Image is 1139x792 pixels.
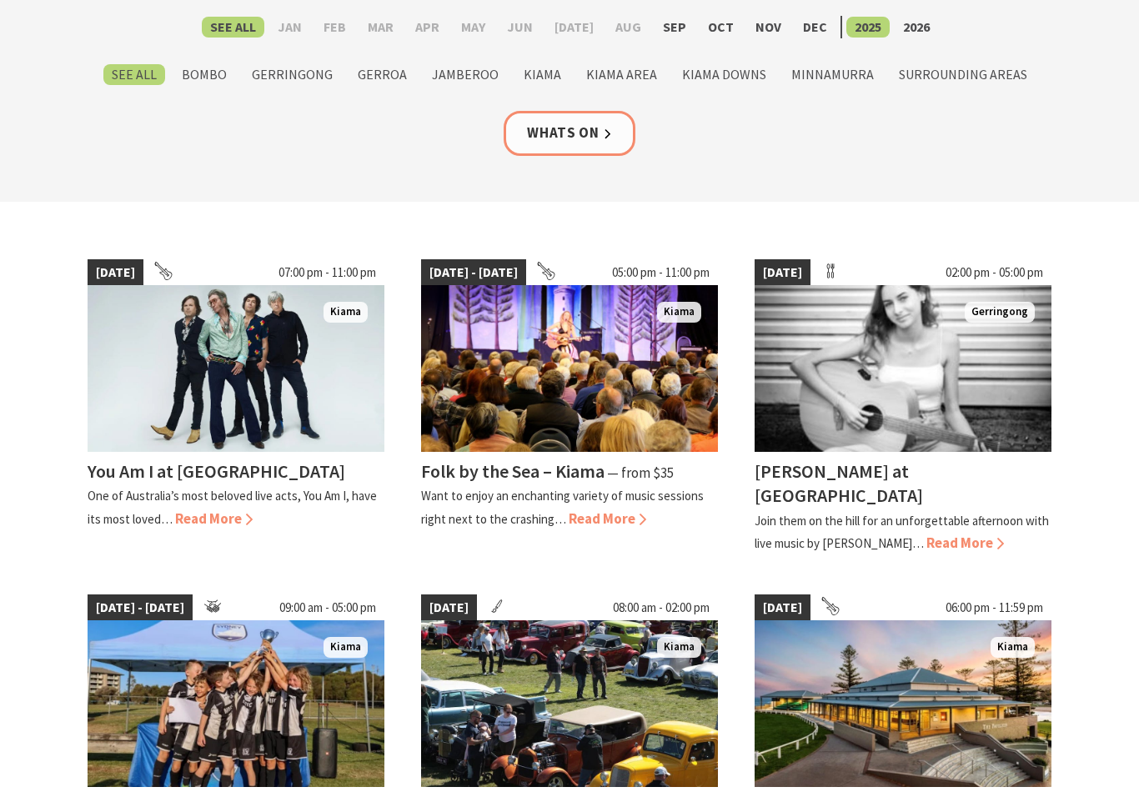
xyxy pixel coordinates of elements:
span: Read More [926,534,1004,553]
span: 02:00 pm - 05:00 pm [937,260,1051,287]
label: Surrounding Areas [891,65,1036,86]
span: 08:00 am - 02:00 pm [605,595,718,622]
label: Jan [269,18,310,38]
span: ⁠— from $35 [607,464,674,483]
span: [DATE] - [DATE] [88,595,193,622]
label: 2025 [846,18,890,38]
span: 05:00 pm - 11:00 pm [604,260,718,287]
span: [DATE] [755,260,810,287]
label: Bombo [173,65,235,86]
img: You Am I [88,286,384,453]
label: Kiama Downs [674,65,775,86]
p: Want to enjoy an enchanting variety of music sessions right next to the crashing… [421,489,704,527]
span: Kiama [324,638,368,659]
label: Gerringong [243,65,341,86]
img: Hot Rod Run Kiama [421,621,718,788]
span: [DATE] - [DATE] [421,260,526,287]
span: 06:00 pm - 11:59 pm [937,595,1051,622]
img: sfc-kiama-football-festival-2 [88,621,384,788]
label: Gerroa [349,65,415,86]
a: [DATE] - [DATE] 05:00 pm - 11:00 pm Folk by the Sea - Showground Pavilion Kiama Folk by the Sea –... [421,260,718,555]
label: Oct [700,18,742,38]
label: 2026 [895,18,938,38]
label: Sep [655,18,695,38]
label: Nov [747,18,790,38]
label: Feb [315,18,354,38]
span: 07:00 pm - 11:00 pm [270,260,384,287]
span: [DATE] [88,260,143,287]
span: 09:00 am - 05:00 pm [271,595,384,622]
img: Tayah Larsen [755,286,1051,453]
span: Kiama [657,303,701,323]
label: May [453,18,494,38]
label: Apr [407,18,448,38]
span: Read More [175,510,253,529]
p: Join them on the hill for an unforgettable afternoon with live music by [PERSON_NAME]… [755,514,1049,552]
img: Folk by the Sea - Showground Pavilion [421,286,718,453]
label: Minnamurra [783,65,882,86]
span: Kiama [991,638,1035,659]
label: Mar [359,18,402,38]
label: Kiama [515,65,569,86]
h4: [PERSON_NAME] at [GEOGRAPHIC_DATA] [755,460,923,508]
h4: You Am I at [GEOGRAPHIC_DATA] [88,460,345,484]
p: One of Australia’s most beloved live acts, You Am I, have its most loved… [88,489,377,527]
label: [DATE] [546,18,602,38]
label: Jamberoo [424,65,507,86]
label: Kiama Area [578,65,665,86]
a: [DATE] 07:00 pm - 11:00 pm You Am I Kiama You Am I at [GEOGRAPHIC_DATA] One of Australia’s most b... [88,260,384,555]
span: [DATE] [421,595,477,622]
span: Gerringong [965,303,1035,323]
h4: Folk by the Sea – Kiama [421,460,605,484]
label: Dec [795,18,835,38]
img: Land of Milk an Honey Festival [755,621,1051,788]
label: See All [202,18,264,38]
label: See All [103,65,165,86]
span: [DATE] [755,595,810,622]
label: Aug [607,18,650,38]
span: Kiama [657,638,701,659]
a: Whats On [504,112,635,156]
span: Read More [569,510,646,529]
span: Kiama [324,303,368,323]
label: Jun [499,18,541,38]
a: [DATE] 02:00 pm - 05:00 pm Tayah Larsen Gerringong [PERSON_NAME] at [GEOGRAPHIC_DATA] Join them o... [755,260,1051,555]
